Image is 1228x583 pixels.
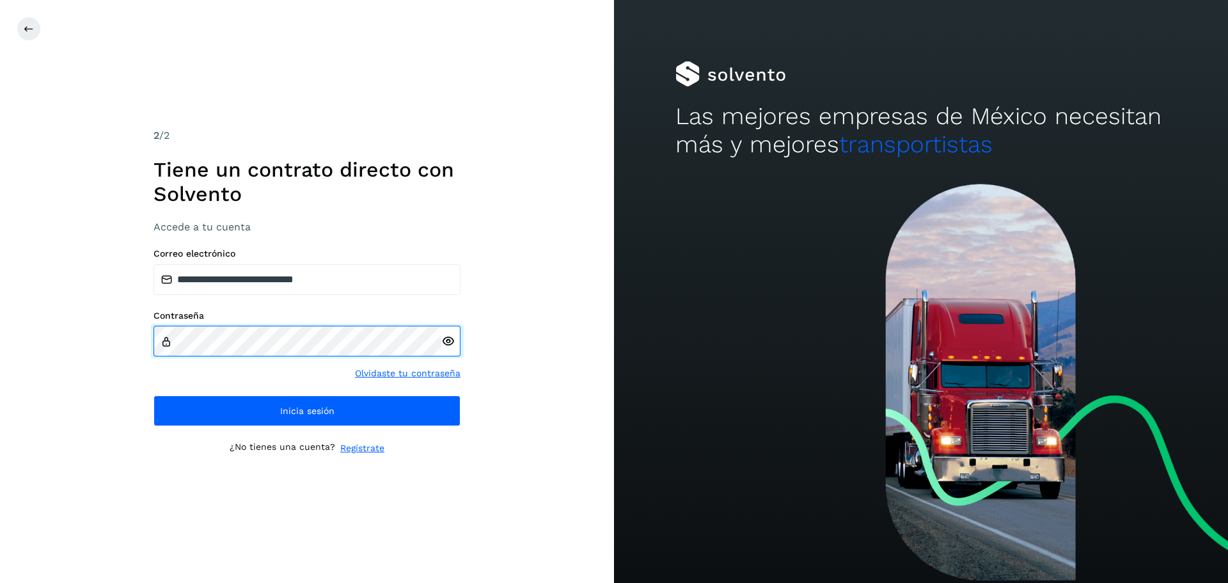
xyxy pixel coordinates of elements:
[153,221,460,233] h3: Accede a tu cuenta
[355,367,460,380] a: Olvidaste tu contraseña
[153,248,460,259] label: Correo electrónico
[153,129,159,141] span: 2
[839,131,993,158] span: transportistas
[280,406,335,415] span: Inicia sesión
[153,128,460,143] div: /2
[340,442,384,455] a: Regístrate
[675,102,1167,159] h2: Las mejores empresas de México necesitan más y mejores
[153,395,460,426] button: Inicia sesión
[153,157,460,207] h1: Tiene un contrato directo con Solvento
[230,442,335,455] p: ¿No tienes una cuenta?
[153,310,460,321] label: Contraseña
